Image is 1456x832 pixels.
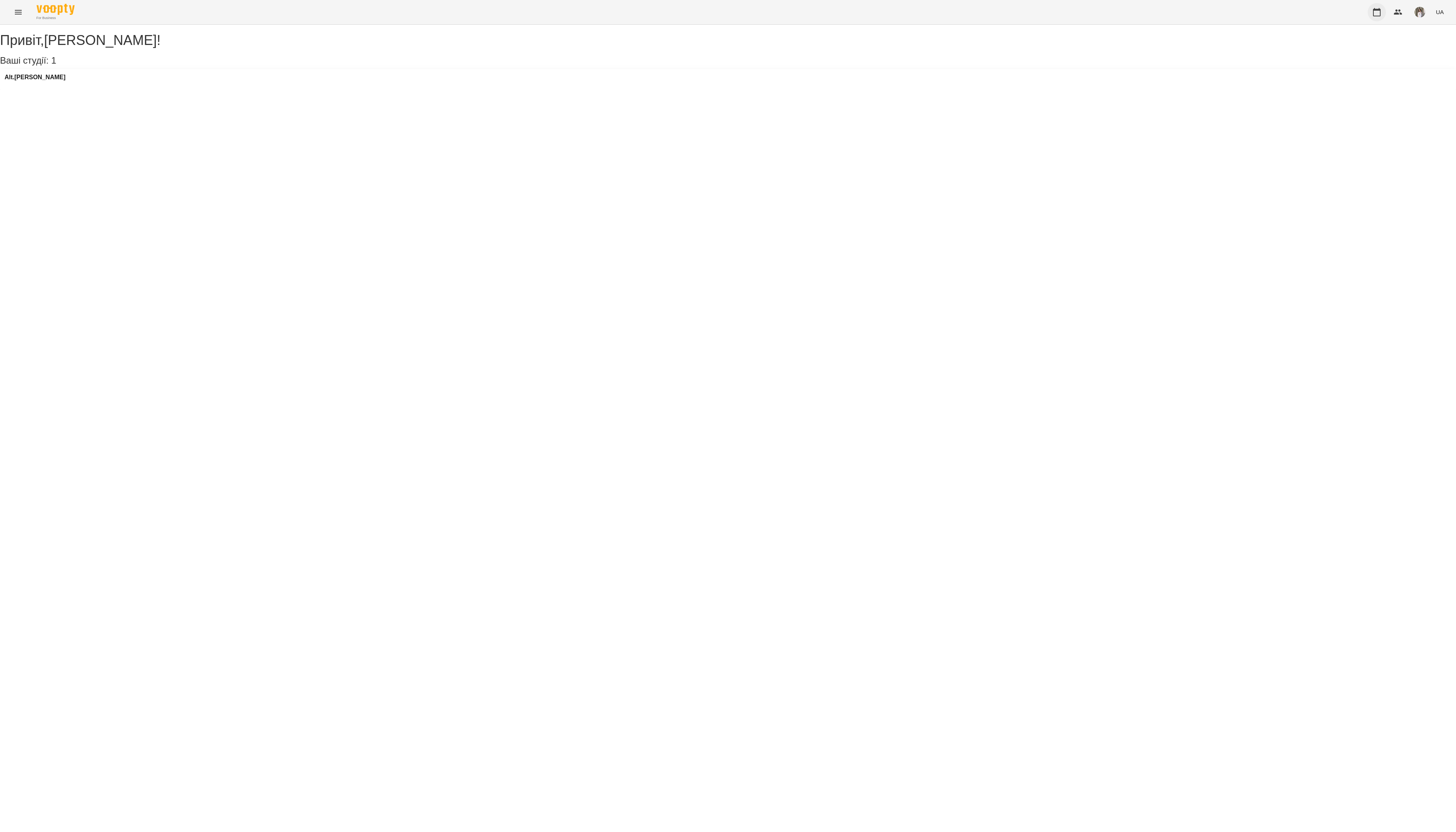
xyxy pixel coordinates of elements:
[1433,5,1447,19] button: UA
[37,16,75,21] span: For Business
[51,55,56,66] span: 1
[9,3,27,21] button: Menu
[37,4,75,15] img: Voopty Logo
[1436,8,1444,16] span: UA
[1414,7,1425,18] img: 364895220a4789552a8225db6642e1db.jpeg
[5,74,65,81] a: Alt.[PERSON_NAME]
